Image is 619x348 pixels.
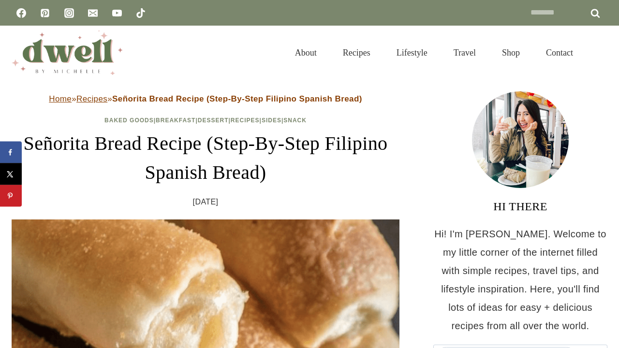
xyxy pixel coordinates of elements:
a: YouTube [107,3,127,23]
a: Travel [441,36,489,70]
img: DWELL by michelle [12,30,123,75]
p: Hi! I'm [PERSON_NAME]. Welcome to my little corner of the internet filled with simple recipes, tr... [433,225,607,335]
h1: Señorita Bread Recipe (Step-By-Step Filipino Spanish Bread) [12,129,399,187]
a: Recipes [76,94,107,103]
a: Facebook [12,3,31,23]
a: Recipes [231,117,260,124]
strong: Señorita Bread Recipe (Step-By-Step Filipino Spanish Bread) [112,94,362,103]
span: | | | | | [104,117,307,124]
time: [DATE] [193,195,219,209]
a: Email [83,3,103,23]
a: Snack [283,117,307,124]
nav: Primary Navigation [282,36,586,70]
a: Instagram [59,3,79,23]
span: » » [49,94,362,103]
h3: HI THERE [433,198,607,215]
a: Breakfast [156,117,195,124]
a: Pinterest [35,3,55,23]
button: View Search Form [591,44,607,61]
a: Contact [533,36,586,70]
a: Baked Goods [104,117,154,124]
a: Sides [262,117,281,124]
a: Recipes [330,36,383,70]
a: Lifestyle [383,36,441,70]
a: Home [49,94,72,103]
a: TikTok [131,3,150,23]
a: Shop [489,36,533,70]
a: About [282,36,330,70]
a: Dessert [198,117,229,124]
